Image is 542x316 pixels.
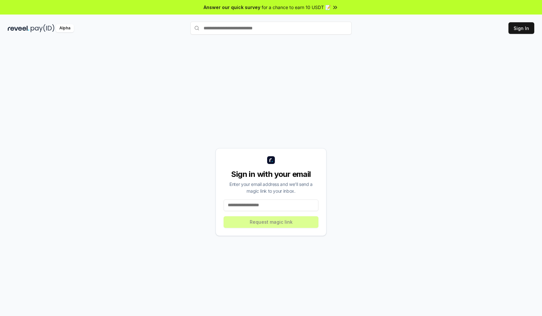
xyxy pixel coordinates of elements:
[224,181,318,194] div: Enter your email address and we’ll send a magic link to your inbox.
[56,24,74,32] div: Alpha
[204,4,260,11] span: Answer our quick survey
[224,169,318,179] div: Sign in with your email
[508,22,534,34] button: Sign In
[31,24,55,32] img: pay_id
[8,24,29,32] img: reveel_dark
[267,156,275,164] img: logo_small
[262,4,331,11] span: for a chance to earn 10 USDT 📝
